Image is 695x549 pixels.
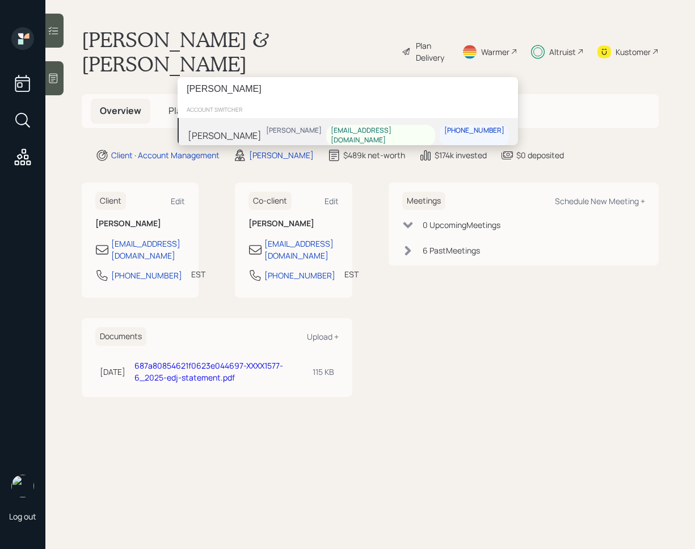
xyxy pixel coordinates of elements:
input: Type a command or search… [178,77,518,101]
div: [EMAIL_ADDRESS][DOMAIN_NAME] [331,126,431,145]
div: [PHONE_NUMBER] [444,126,504,136]
div: [PERSON_NAME] [266,126,322,136]
div: account switcher [178,101,518,118]
div: [PERSON_NAME] [188,128,262,142]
